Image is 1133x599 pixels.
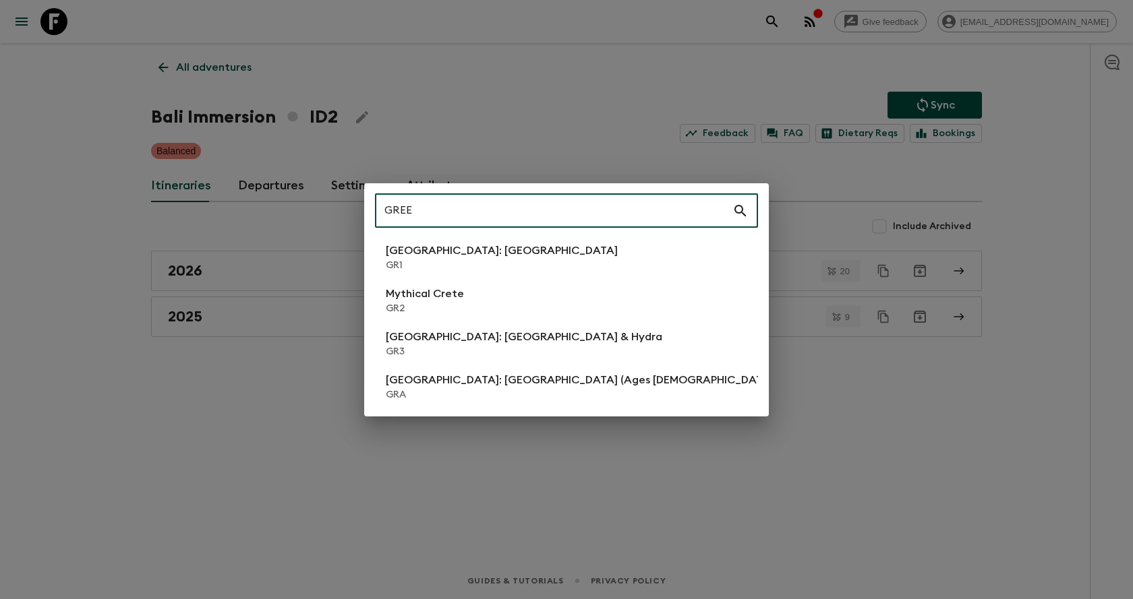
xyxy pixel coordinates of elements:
p: GR1 [386,259,618,272]
p: GRA [386,388,776,402]
p: [GEOGRAPHIC_DATA]: [GEOGRAPHIC_DATA] [386,243,618,259]
p: GR2 [386,302,464,315]
input: Search adventures... [375,192,732,230]
p: [GEOGRAPHIC_DATA]: [GEOGRAPHIC_DATA] & Hydra [386,329,662,345]
p: [GEOGRAPHIC_DATA]: [GEOGRAPHIC_DATA] (Ages [DEMOGRAPHIC_DATA]) [386,372,776,388]
p: GR3 [386,345,662,358]
p: Mythical Crete [386,286,464,302]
